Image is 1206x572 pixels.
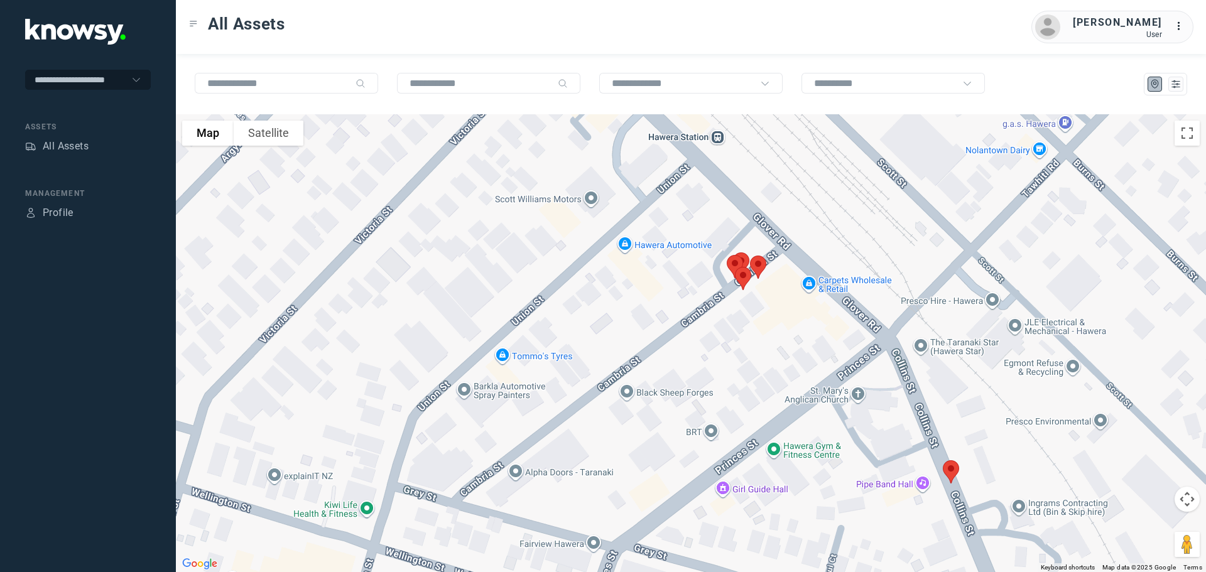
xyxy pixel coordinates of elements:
[25,141,36,152] div: Assets
[1175,121,1200,146] button: Toggle fullscreen view
[1175,487,1200,512] button: Map camera controls
[208,13,285,35] span: All Assets
[1073,15,1162,30] div: [PERSON_NAME]
[1041,563,1095,572] button: Keyboard shortcuts
[25,207,36,219] div: Profile
[43,205,73,220] div: Profile
[1175,19,1190,34] div: :
[1035,14,1060,40] img: avatar.png
[25,205,73,220] a: ProfileProfile
[356,78,366,89] div: Search
[182,121,234,146] button: Show street map
[189,19,198,28] div: Toggle Menu
[1175,21,1188,31] tspan: ...
[1149,78,1161,90] div: Map
[179,556,220,572] img: Google
[25,188,151,199] div: Management
[1183,564,1202,571] a: Terms (opens in new tab)
[558,78,568,89] div: Search
[1175,19,1190,36] div: :
[25,121,151,132] div: Assets
[1102,564,1176,571] span: Map data ©2025 Google
[1170,78,1182,90] div: List
[179,556,220,572] a: Open this area in Google Maps (opens a new window)
[25,19,126,45] img: Application Logo
[1073,30,1162,39] div: User
[1175,532,1200,557] button: Drag Pegman onto the map to open Street View
[43,139,89,154] div: All Assets
[25,139,89,154] a: AssetsAll Assets
[234,121,303,146] button: Show satellite imagery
